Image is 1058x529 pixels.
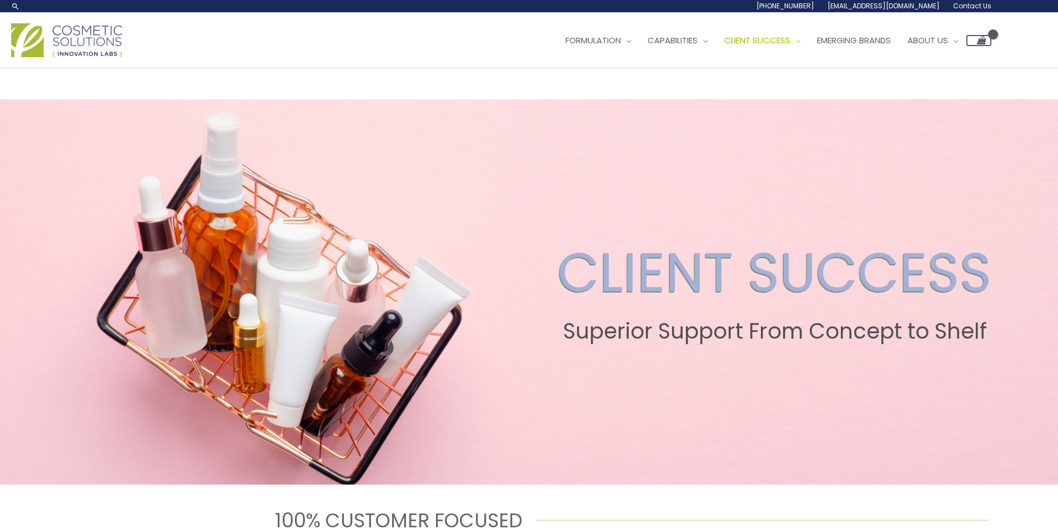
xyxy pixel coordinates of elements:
a: Emerging Brands [809,24,899,57]
span: About Us [907,34,948,46]
span: Client Success [724,34,790,46]
span: Emerging Brands [817,34,891,46]
img: Cosmetic Solutions Logo [11,23,122,57]
a: View Shopping Cart, empty [966,35,991,46]
a: Client Success [716,24,809,57]
a: Capabilities [639,24,716,57]
span: Contact Us [953,1,991,11]
nav: Site Navigation [549,24,991,57]
span: Capabilities [648,34,698,46]
h2: CLIENT SUCCESS [558,240,992,305]
h2: Superior Support From Concept to Shelf [558,319,992,344]
a: About Us [899,24,966,57]
a: Formulation [557,24,639,57]
span: [PHONE_NUMBER] [756,1,814,11]
a: Search icon link [11,2,20,11]
span: [EMAIL_ADDRESS][DOMAIN_NAME] [828,1,940,11]
span: Formulation [565,34,621,46]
